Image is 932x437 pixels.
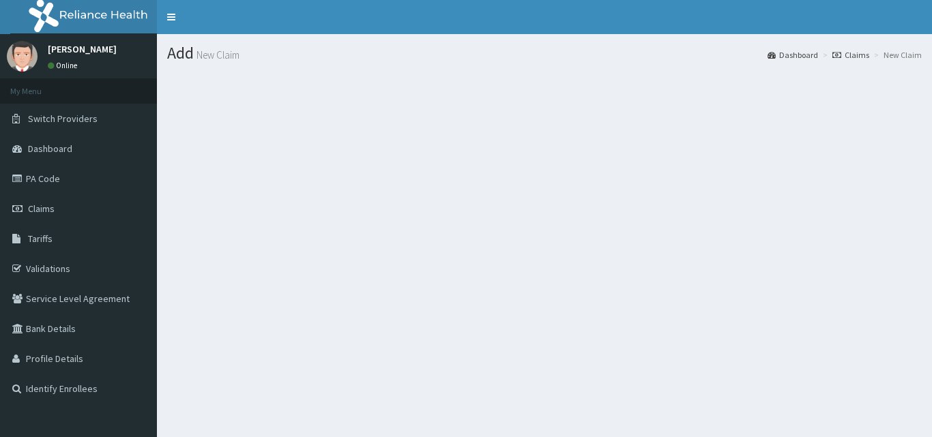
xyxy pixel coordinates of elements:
[28,232,53,245] span: Tariffs
[48,44,117,54] p: [PERSON_NAME]
[48,61,81,70] a: Online
[28,142,72,155] span: Dashboard
[194,50,239,60] small: New Claim
[167,44,922,62] h1: Add
[871,49,922,61] li: New Claim
[28,202,55,215] span: Claims
[768,49,818,61] a: Dashboard
[28,112,98,125] span: Switch Providers
[832,49,869,61] a: Claims
[7,41,38,72] img: User Image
